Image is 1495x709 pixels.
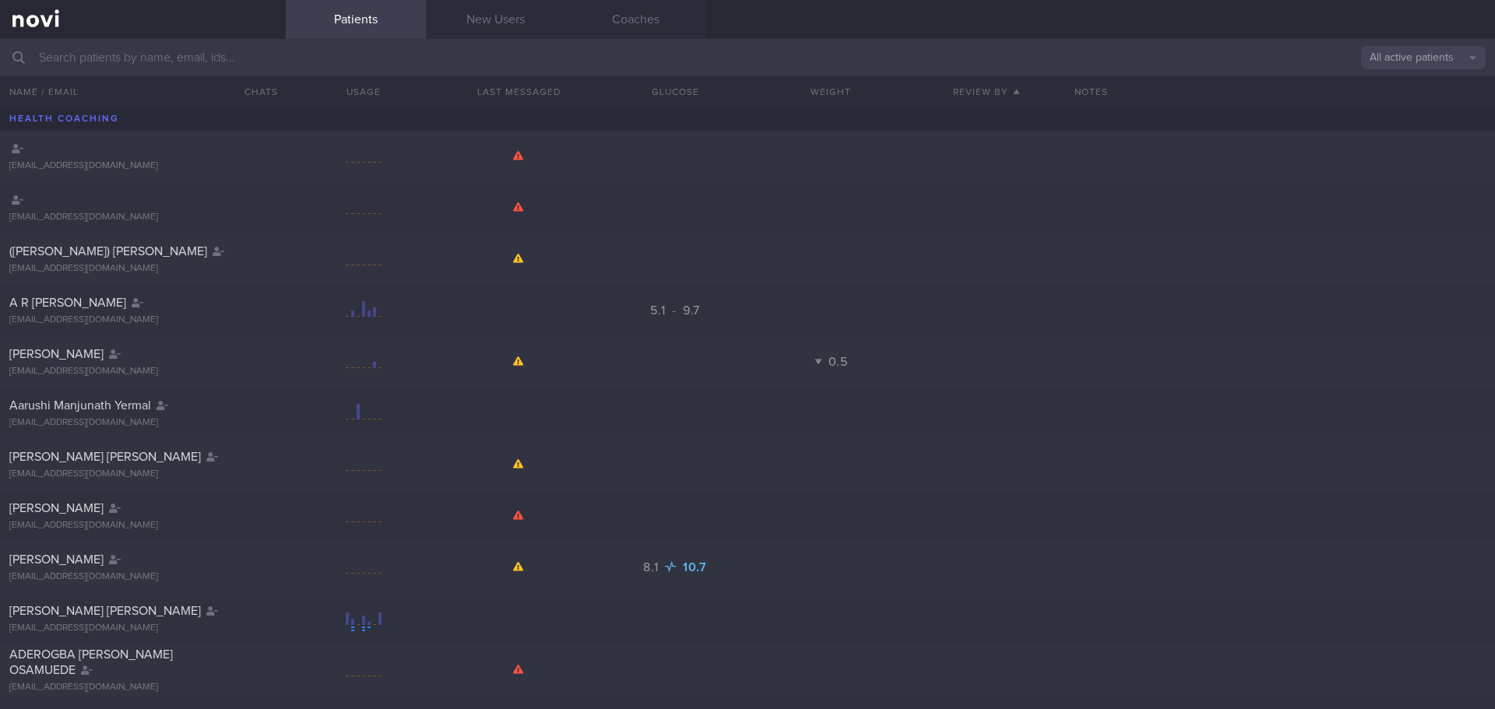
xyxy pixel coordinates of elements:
[650,304,669,317] span: 5.1
[9,682,276,693] div: [EMAIL_ADDRESS][DOMAIN_NAME]
[9,366,276,377] div: [EMAIL_ADDRESS][DOMAIN_NAME]
[597,76,753,107] button: Glucose
[9,502,104,514] span: [PERSON_NAME]
[909,76,1064,107] button: Review By
[9,553,104,566] span: [PERSON_NAME]
[9,399,151,412] span: Aarushi Manjunath Yermal
[828,356,848,368] span: 0.5
[441,76,597,107] button: Last Messaged
[9,605,201,617] span: [PERSON_NAME] [PERSON_NAME]
[9,648,173,676] span: ADEROGBA [PERSON_NAME] OSAMUEDE
[223,76,286,107] button: Chats
[753,76,909,107] button: Weight
[9,314,276,326] div: [EMAIL_ADDRESS][DOMAIN_NAME]
[672,304,677,317] span: -
[1065,76,1495,107] div: Notes
[643,561,662,574] span: 8.1
[9,212,276,223] div: [EMAIL_ADDRESS][DOMAIN_NAME]
[683,304,700,317] span: 9.7
[286,76,441,107] div: Usage
[9,263,276,275] div: [EMAIL_ADDRESS][DOMAIN_NAME]
[1361,46,1486,69] button: All active patients
[9,469,276,480] div: [EMAIL_ADDRESS][DOMAIN_NAME]
[9,348,104,360] span: [PERSON_NAME]
[9,297,126,309] span: A R [PERSON_NAME]
[9,417,276,429] div: [EMAIL_ADDRESS][DOMAIN_NAME]
[9,623,276,634] div: [EMAIL_ADDRESS][DOMAIN_NAME]
[9,571,276,583] div: [EMAIL_ADDRESS][DOMAIN_NAME]
[9,160,276,172] div: [EMAIL_ADDRESS][DOMAIN_NAME]
[9,520,276,532] div: [EMAIL_ADDRESS][DOMAIN_NAME]
[9,245,207,258] span: ([PERSON_NAME]) [PERSON_NAME]
[683,561,707,574] span: 10.7
[9,451,201,463] span: [PERSON_NAME] [PERSON_NAME]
